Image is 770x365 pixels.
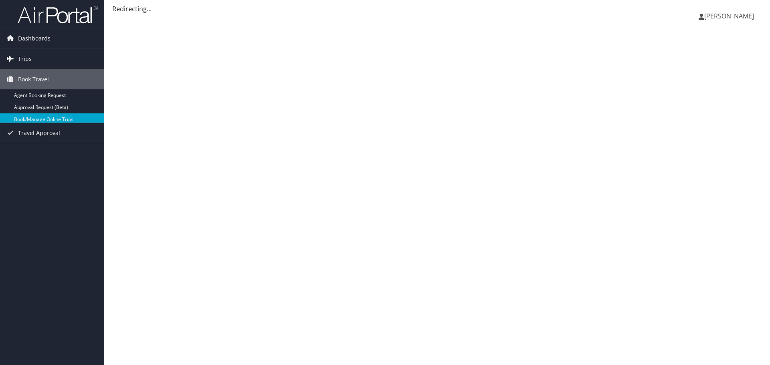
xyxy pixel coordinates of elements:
[18,123,60,143] span: Travel Approval
[18,5,98,24] img: airportal-logo.png
[18,69,49,89] span: Book Travel
[112,4,762,14] div: Redirecting...
[18,28,51,48] span: Dashboards
[699,4,762,28] a: [PERSON_NAME]
[18,49,32,69] span: Trips
[704,12,754,20] span: [PERSON_NAME]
